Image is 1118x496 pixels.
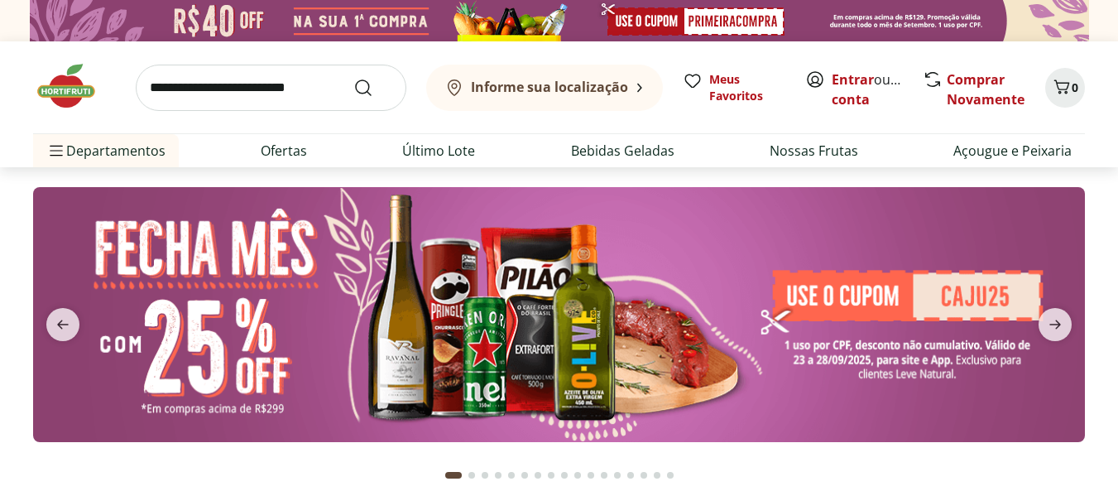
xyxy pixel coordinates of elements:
[832,70,923,108] a: Criar conta
[584,455,597,495] button: Go to page 11 from fs-carousel
[33,308,93,341] button: previous
[953,141,1072,161] a: Açougue e Peixaria
[426,65,663,111] button: Informe sua localização
[353,78,393,98] button: Submit Search
[650,455,664,495] button: Go to page 16 from fs-carousel
[571,455,584,495] button: Go to page 10 from fs-carousel
[478,455,492,495] button: Go to page 3 from fs-carousel
[46,131,66,171] button: Menu
[545,455,558,495] button: Go to page 8 from fs-carousel
[624,455,637,495] button: Go to page 14 from fs-carousel
[832,70,905,109] span: ou
[664,455,677,495] button: Go to page 17 from fs-carousel
[261,141,307,161] a: Ofertas
[683,71,785,104] a: Meus Favoritos
[947,70,1024,108] a: Comprar Novamente
[136,65,406,111] input: search
[597,455,611,495] button: Go to page 12 from fs-carousel
[465,455,478,495] button: Go to page 2 from fs-carousel
[1025,308,1085,341] button: next
[442,455,465,495] button: Current page from fs-carousel
[492,455,505,495] button: Go to page 4 from fs-carousel
[531,455,545,495] button: Go to page 7 from fs-carousel
[33,61,116,111] img: Hortifruti
[571,141,674,161] a: Bebidas Geladas
[832,70,874,89] a: Entrar
[518,455,531,495] button: Go to page 6 from fs-carousel
[33,187,1085,442] img: banana
[1072,79,1078,95] span: 0
[46,131,166,171] span: Departamentos
[770,141,858,161] a: Nossas Frutas
[709,71,785,104] span: Meus Favoritos
[637,455,650,495] button: Go to page 15 from fs-carousel
[402,141,475,161] a: Último Lote
[558,455,571,495] button: Go to page 9 from fs-carousel
[505,455,518,495] button: Go to page 5 from fs-carousel
[611,455,624,495] button: Go to page 13 from fs-carousel
[471,78,628,96] b: Informe sua localização
[1045,68,1085,108] button: Carrinho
